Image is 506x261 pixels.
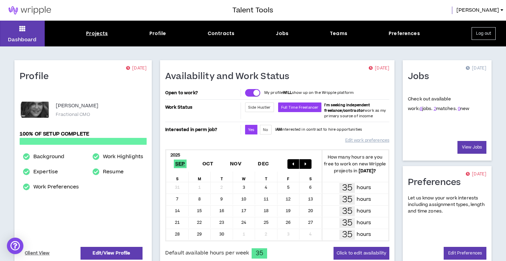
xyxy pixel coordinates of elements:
[369,65,389,72] p: [DATE]
[458,106,460,112] a: 0
[389,30,420,37] div: Preferences
[229,160,243,168] span: Nov
[357,196,371,203] p: hours
[20,94,51,125] div: Stacy C.
[208,30,234,37] div: Contracts
[233,172,255,182] div: W
[165,249,249,257] span: Default available hours per week
[324,102,370,113] b: I'm seeking independent freelance/contractor
[276,127,282,132] strong: AM
[263,127,268,132] span: No
[81,247,143,260] a: Edit/View Profile
[174,160,187,168] span: Sep
[324,102,386,119] span: work as my primary source of income
[255,172,277,182] div: T
[444,247,486,260] a: Edit Preferences
[357,184,371,192] p: hours
[408,96,470,112] p: Check out available work:
[8,36,36,43] p: Dashboard
[165,125,239,134] p: Interested in perm job?
[33,168,58,176] a: Expertise
[166,172,189,182] div: S
[211,172,233,182] div: T
[256,160,270,168] span: Dec
[33,183,79,191] a: Work Preferences
[472,27,496,40] button: Log out
[275,127,362,132] p: I interested in contract to hire opportunities
[277,172,300,182] div: F
[345,134,389,146] a: Edit work preferences
[56,102,98,110] p: [PERSON_NAME]
[322,154,389,174] p: How many hours are you free to work on new Wripple projects in
[20,130,147,138] p: 100% of setup complete
[334,247,389,260] button: Click to edit availability
[359,168,376,174] b: [DATE] ?
[165,71,295,82] h1: Availability and Work Status
[434,106,436,112] a: 2
[408,195,486,215] p: Let us know your work interests including assignment types, length and time zones.
[165,90,239,96] p: Open to work?
[408,71,434,82] h1: Jobs
[420,106,433,112] span: jobs.
[357,219,371,227] p: hours
[232,5,273,15] h3: Talent Tools
[408,177,466,188] h1: Preferences
[264,90,354,96] p: My profile show up on the Wripple platform
[24,247,51,259] a: Client View
[165,102,239,112] p: Work Status
[149,30,166,37] div: Profile
[276,30,288,37] div: Jobs
[248,127,254,132] span: Yes
[201,160,215,168] span: Oct
[357,207,371,215] p: hours
[126,65,147,72] p: [DATE]
[86,30,108,37] div: Projects
[170,152,180,158] b: 2025
[56,111,90,118] p: Fractional CMO
[420,106,422,112] a: 8
[189,172,211,182] div: M
[33,153,64,161] a: Background
[466,65,486,72] p: [DATE]
[7,238,23,254] div: Open Intercom Messenger
[299,172,322,182] div: S
[103,153,143,161] a: Work Highlights
[466,171,486,178] p: [DATE]
[458,106,470,112] span: new
[456,7,499,14] span: [PERSON_NAME]
[103,168,124,176] a: Resume
[20,71,54,82] h1: Profile
[357,231,371,238] p: hours
[283,90,292,95] strong: WILL
[457,141,486,154] a: View Jobs
[330,30,347,37] div: Teams
[434,106,457,112] span: matches.
[248,105,271,110] span: Side Hustler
